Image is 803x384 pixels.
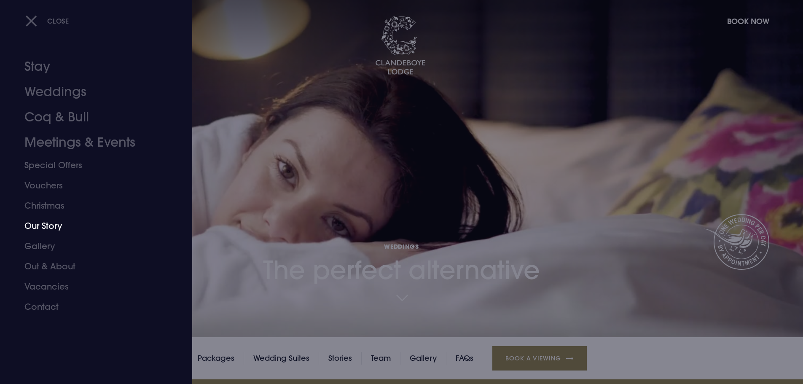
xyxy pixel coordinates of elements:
[24,130,158,155] a: Meetings & Events
[47,16,69,25] span: Close
[24,236,158,256] a: Gallery
[24,54,158,79] a: Stay
[24,256,158,277] a: Out & About
[24,277,158,297] a: Vacancies
[24,297,158,317] a: Contact
[24,175,158,196] a: Vouchers
[24,196,158,216] a: Christmas
[24,216,158,236] a: Our Story
[25,12,69,30] button: Close
[24,79,158,105] a: Weddings
[24,155,158,175] a: Special Offers
[24,105,158,130] a: Coq & Bull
